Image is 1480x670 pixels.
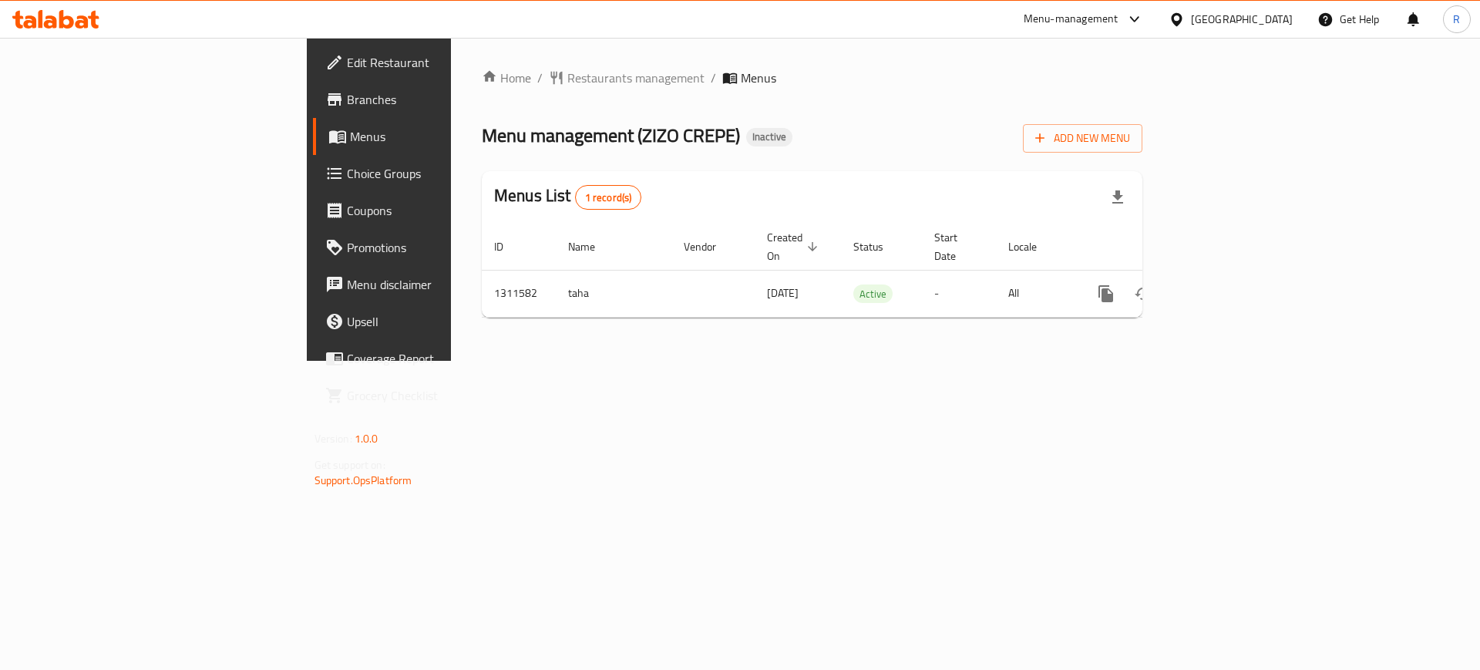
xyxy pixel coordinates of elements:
a: Menu disclaimer [313,266,554,303]
a: Coupons [313,192,554,229]
span: Vendor [684,237,736,256]
a: Coverage Report [313,340,554,377]
button: Change Status [1125,275,1162,312]
table: enhanced table [482,224,1248,318]
th: Actions [1075,224,1248,271]
span: Status [853,237,903,256]
span: Menus [741,69,776,87]
li: / [711,69,716,87]
div: Inactive [746,128,792,146]
h2: Menus List [494,184,641,210]
a: Grocery Checklist [313,377,554,414]
span: Coupons [347,201,542,220]
button: Add New Menu [1023,124,1142,153]
span: Get support on: [314,455,385,475]
span: Version: [314,429,352,449]
a: Choice Groups [313,155,554,192]
span: Choice Groups [347,164,542,183]
a: Menus [313,118,554,155]
span: Add New Menu [1035,129,1130,148]
span: Edit Restaurant [347,53,542,72]
span: Name [568,237,615,256]
span: Grocery Checklist [347,386,542,405]
span: [DATE] [767,283,799,303]
span: Menu disclaimer [347,275,542,294]
a: Restaurants management [549,69,705,87]
span: Upsell [347,312,542,331]
div: Total records count [575,185,642,210]
span: Start Date [934,228,977,265]
span: ID [494,237,523,256]
a: Upsell [313,303,554,340]
span: Promotions [347,238,542,257]
span: Menu management ( ZIZO CREPE ) [482,118,740,153]
span: Created On [767,228,822,265]
a: Branches [313,81,554,118]
a: Promotions [313,229,554,266]
span: 1 record(s) [576,190,641,205]
span: Coverage Report [347,349,542,368]
td: - [922,270,996,317]
a: Edit Restaurant [313,44,554,81]
div: Menu-management [1024,10,1118,29]
span: Inactive [746,130,792,143]
td: All [996,270,1075,317]
button: more [1088,275,1125,312]
span: Restaurants management [567,69,705,87]
td: taha [556,270,671,317]
nav: breadcrumb [482,69,1142,87]
a: Support.OpsPlatform [314,470,412,490]
span: Menus [350,127,542,146]
span: Branches [347,90,542,109]
div: Export file [1099,179,1136,216]
span: Locale [1008,237,1057,256]
span: Active [853,285,893,303]
span: R [1453,11,1460,28]
span: 1.0.0 [355,429,378,449]
div: [GEOGRAPHIC_DATA] [1191,11,1293,28]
